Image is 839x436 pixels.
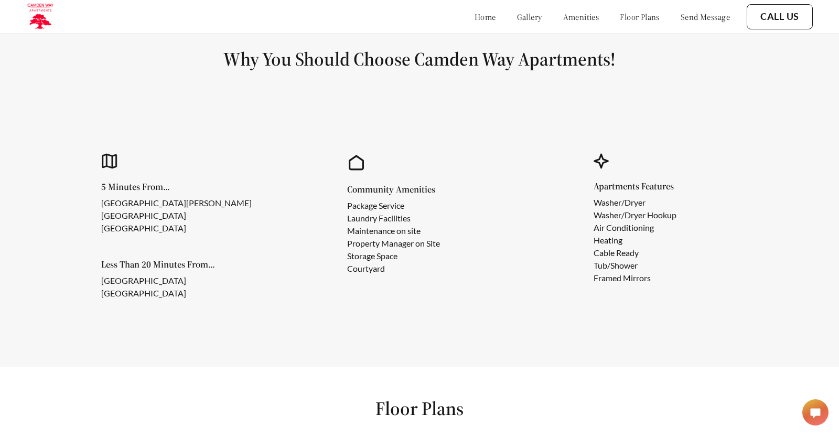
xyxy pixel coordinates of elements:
[594,247,676,259] li: Cable Ready
[347,212,440,225] li: Laundry Facilities
[347,199,440,212] li: Package Service
[475,12,496,22] a: home
[25,47,814,71] h1: Why You Should Choose Camden Way Apartments!
[563,12,599,22] a: amenities
[101,182,268,192] h5: 5 Minutes From...
[620,12,660,22] a: floor plans
[594,234,676,247] li: Heating
[101,260,215,269] h5: Less Than 20 Minutes From...
[594,196,676,209] li: Washer/Dryer
[101,287,198,300] li: [GEOGRAPHIC_DATA]
[101,209,252,222] li: [GEOGRAPHIC_DATA]
[594,259,676,272] li: Tub/Shower
[101,197,252,209] li: [GEOGRAPHIC_DATA][PERSON_NAME]
[347,250,440,262] li: Storage Space
[760,11,799,23] a: Call Us
[26,3,54,31] img: camden_logo.png
[347,237,440,250] li: Property Manager on Site
[101,274,198,287] li: [GEOGRAPHIC_DATA]
[681,12,730,22] a: send message
[347,225,440,237] li: Maintenance on site
[594,221,676,234] li: Air Conditioning
[594,209,676,221] li: Washer/Dryer Hookup
[101,222,252,235] li: [GEOGRAPHIC_DATA]
[594,272,676,284] li: Framed Mirrors
[347,185,457,194] h5: Community Amenities
[517,12,542,22] a: gallery
[347,262,440,275] li: Courtyard
[747,4,813,29] button: Call Us
[594,182,693,191] h5: Apartments Features
[375,397,464,420] h1: Floor Plans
